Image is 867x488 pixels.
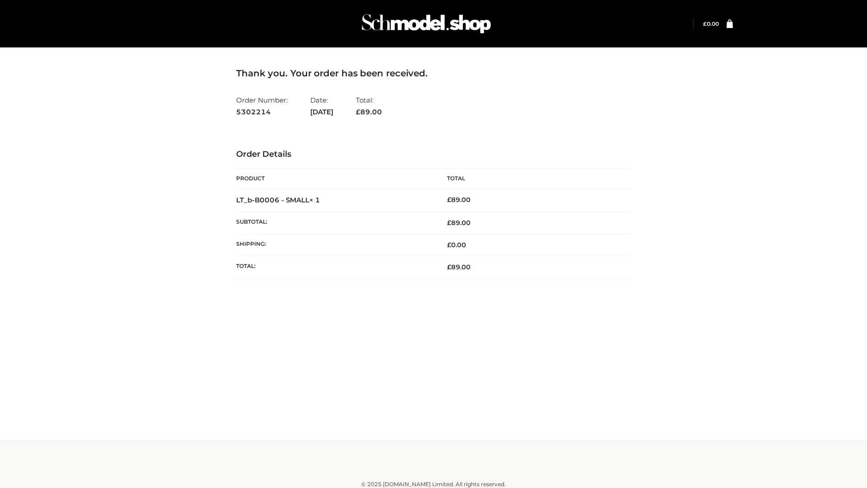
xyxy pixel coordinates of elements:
strong: [DATE] [310,106,333,118]
span: £ [703,20,707,27]
a: £0.00 [703,20,719,27]
h3: Order Details [236,150,631,160]
th: Total: [236,256,433,278]
strong: LT_b-B0006 - SMALL [236,196,320,204]
span: £ [447,196,451,204]
bdi: 89.00 [447,196,471,204]
span: 89.00 [447,219,471,227]
li: Total: [356,92,382,120]
span: 89.00 [447,263,471,271]
li: Date: [310,92,333,120]
strong: 5302214 [236,106,288,118]
bdi: 0.00 [703,20,719,27]
span: £ [447,219,451,227]
th: Shipping: [236,234,433,256]
th: Subtotal: [236,211,433,234]
h3: Thank you. Your order has been received. [236,68,631,79]
span: £ [447,263,451,271]
span: 89.00 [356,108,382,116]
th: Total [433,169,631,189]
span: £ [447,241,451,249]
li: Order Number: [236,92,288,120]
img: Schmodel Admin 964 [359,6,494,42]
bdi: 0.00 [447,241,466,249]
strong: × 1 [309,196,320,204]
th: Product [236,169,433,189]
span: £ [356,108,360,116]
